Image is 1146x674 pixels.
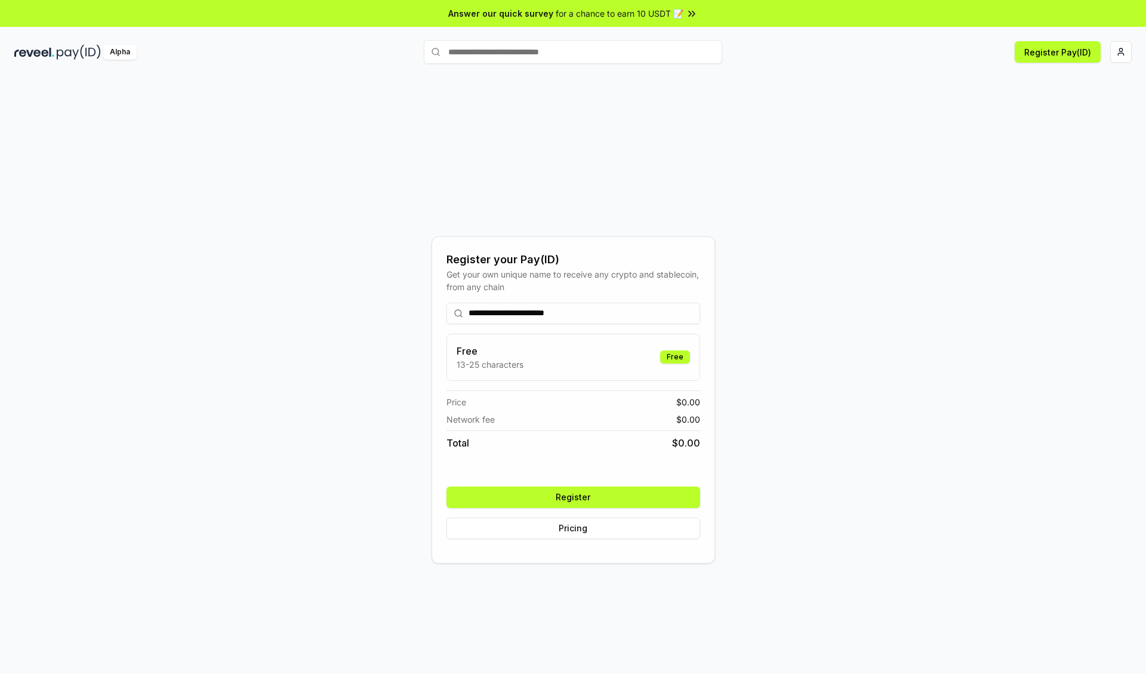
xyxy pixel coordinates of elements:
[457,358,523,371] p: 13-25 characters
[672,436,700,450] span: $ 0.00
[556,7,683,20] span: for a chance to earn 10 USDT 📝
[1015,41,1101,63] button: Register Pay(ID)
[446,487,700,508] button: Register
[676,413,700,426] span: $ 0.00
[457,344,523,358] h3: Free
[14,45,54,60] img: reveel_dark
[446,268,700,293] div: Get your own unique name to receive any crypto and stablecoin, from any chain
[446,251,700,268] div: Register your Pay(ID)
[446,396,466,408] span: Price
[446,518,700,539] button: Pricing
[57,45,101,60] img: pay_id
[446,413,495,426] span: Network fee
[446,436,469,450] span: Total
[103,45,137,60] div: Alpha
[448,7,553,20] span: Answer our quick survey
[676,396,700,408] span: $ 0.00
[660,350,690,364] div: Free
